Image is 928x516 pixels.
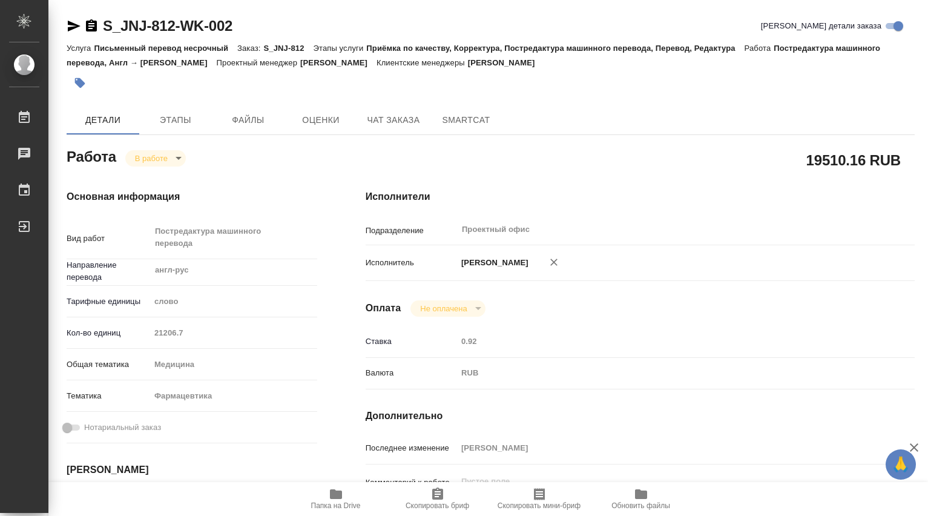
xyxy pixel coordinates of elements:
span: Скопировать мини-бриф [498,501,581,510]
span: Папка на Drive [311,501,361,510]
p: Подразделение [366,225,457,237]
div: RUB [457,363,869,383]
button: В работе [131,153,171,164]
p: Работа [745,44,774,53]
p: [PERSON_NAME] [468,58,544,67]
div: В работе [410,300,485,317]
span: [PERSON_NAME] детали заказа [761,20,881,32]
button: Скопировать бриф [387,482,489,516]
div: слово [150,291,317,312]
p: Тарифные единицы [67,296,150,308]
p: Клиентские менеджеры [377,58,468,67]
p: S_JNJ-812 [263,44,313,53]
p: Вид работ [67,233,150,245]
input: Пустое поле [150,324,317,342]
p: Письменный перевод несрочный [94,44,237,53]
p: Исполнитель [366,257,457,269]
p: Комментарий к работе [366,477,457,489]
a: S_JNJ-812-WK-002 [103,18,232,34]
button: Папка на Drive [285,482,387,516]
p: [PERSON_NAME] [457,257,528,269]
p: Направление перевода [67,259,150,283]
p: Ставка [366,336,457,348]
div: Фармацевтика [150,386,317,406]
button: Удалить исполнителя [541,249,567,276]
button: Не оплачена [416,303,470,314]
div: Медицина [150,354,317,375]
p: Проектный менеджер [217,58,300,67]
span: Нотариальный заказ [84,422,161,434]
span: Скопировать бриф [406,501,469,510]
span: Этапы [146,113,205,128]
h2: 19510.16 RUB [806,150,901,170]
button: Добавить тэг [67,70,93,96]
p: Тематика [67,390,150,402]
span: SmartCat [437,113,495,128]
p: Общая тематика [67,359,150,371]
h4: Оплата [366,301,401,316]
input: Пустое поле [457,439,869,457]
span: Файлы [219,113,277,128]
button: Скопировать мини-бриф [489,482,590,516]
span: 🙏 [890,452,911,477]
p: Кол-во единиц [67,327,150,339]
button: Скопировать ссылку [84,19,99,33]
h4: Исполнители [366,190,915,204]
p: [PERSON_NAME] [300,58,377,67]
span: Обновить файлы [611,501,670,510]
p: Услуга [67,44,94,53]
p: Приёмка по качеству, Корректура, Постредактура машинного перевода, Перевод, Редактура [366,44,744,53]
p: Этапы услуги [314,44,367,53]
span: Чат заказа [364,113,423,128]
p: Валюта [366,367,457,379]
h2: Работа [67,145,116,167]
p: Заказ: [237,44,263,53]
h4: Основная информация [67,190,317,204]
input: Пустое поле [457,332,869,350]
div: В работе [125,150,186,167]
button: Скопировать ссылку для ЯМессенджера [67,19,81,33]
p: Последнее изменение [366,442,457,454]
button: Обновить файлы [590,482,692,516]
button: 🙏 [886,449,916,480]
h4: Дополнительно [366,409,915,423]
span: Детали [74,113,132,128]
h4: [PERSON_NAME] [67,463,317,477]
span: Оценки [292,113,350,128]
